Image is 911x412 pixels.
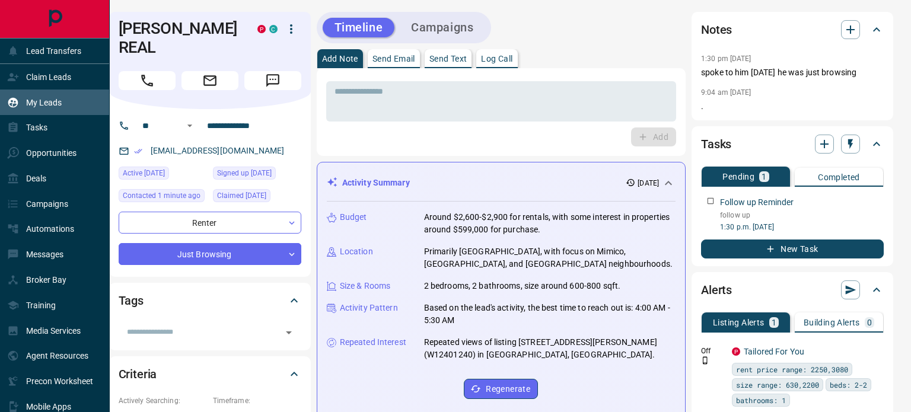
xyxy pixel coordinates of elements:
span: size range: 630,2200 [736,379,819,391]
div: Renter [119,212,301,234]
p: follow up [720,210,884,221]
p: Follow up Reminder [720,196,794,209]
p: 1:30 p.m. [DATE] [720,222,884,232]
p: 0 [867,318,872,327]
p: spoke to him [DATE] he was just browsing [701,66,884,79]
button: Timeline [323,18,395,37]
p: 9:04 am [DATE] [701,88,751,97]
span: Message [244,71,301,90]
span: Call [119,71,176,90]
p: Repeated Interest [340,336,406,349]
a: Tailored For You [744,347,804,356]
div: Sat Sep 13 2025 [213,189,301,206]
p: [DATE] [638,178,659,189]
p: Pending [722,173,754,181]
p: Add Note [322,55,358,63]
div: Mon Sep 15 2025 [119,189,207,206]
div: Tasks [701,130,884,158]
span: Email [181,71,238,90]
p: Activity Pattern [340,302,398,314]
p: Location [340,245,373,258]
svg: Email Verified [134,147,142,155]
h2: Notes [701,20,732,39]
p: . [701,100,884,113]
div: condos.ca [269,25,278,33]
p: Activity Summary [342,177,410,189]
span: bathrooms: 1 [736,394,786,406]
h2: Alerts [701,280,732,299]
h2: Tags [119,291,144,310]
span: rent price range: 2250,3080 [736,363,848,375]
h2: Criteria [119,365,157,384]
p: Completed [818,173,860,181]
div: property.ca [732,347,740,356]
h1: [PERSON_NAME] REAL [119,19,240,57]
a: [EMAIL_ADDRESS][DOMAIN_NAME] [151,146,285,155]
p: Building Alerts [804,318,860,327]
button: New Task [701,239,884,258]
button: Campaigns [399,18,485,37]
div: Activity Summary[DATE] [327,172,676,194]
svg: Push Notification Only [701,356,709,365]
div: Just Browsing [119,243,301,265]
p: 1 [762,173,766,181]
button: Open [183,119,197,133]
div: Alerts [701,276,884,304]
p: 1 [772,318,776,327]
div: Sat Sep 13 2025 [119,167,207,183]
div: Criteria [119,360,301,388]
p: Around $2,600-$2,900 for rentals, with some interest in properties around $599,000 for purchase. [424,211,676,236]
p: Off [701,346,725,356]
p: Actively Searching: [119,395,207,406]
div: Notes [701,15,884,44]
span: Signed up [DATE] [217,167,272,179]
p: Timeframe: [213,395,301,406]
span: Contacted 1 minute ago [123,190,200,202]
p: 2 bedrooms, 2 bathrooms, size around 600-800 sqft. [424,280,621,292]
span: beds: 2-2 [830,379,867,391]
p: Send Text [429,55,467,63]
button: Open [281,324,297,341]
div: Tags [119,286,301,315]
span: Claimed [DATE] [217,190,266,202]
button: Regenerate [464,379,538,399]
h2: Tasks [701,135,731,154]
span: Active [DATE] [123,167,165,179]
p: Log Call [481,55,512,63]
div: property.ca [257,25,266,33]
p: Send Email [372,55,415,63]
p: Primarily [GEOGRAPHIC_DATA], with focus on Mimico, [GEOGRAPHIC_DATA], and [GEOGRAPHIC_DATA] neigh... [424,245,676,270]
p: Budget [340,211,367,223]
p: Listing Alerts [713,318,765,327]
p: 1:30 pm [DATE] [701,55,751,63]
p: Based on the lead's activity, the best time to reach out is: 4:00 AM - 5:30 AM [424,302,676,327]
div: Sat Mar 30 2024 [213,167,301,183]
p: Size & Rooms [340,280,391,292]
p: Repeated views of listing [STREET_ADDRESS][PERSON_NAME] (W12401240) in [GEOGRAPHIC_DATA], [GEOGRA... [424,336,676,361]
